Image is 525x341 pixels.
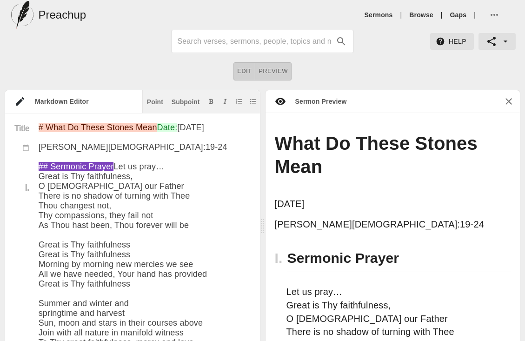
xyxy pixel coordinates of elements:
[172,99,200,105] div: Subpoint
[237,66,252,77] span: Edit
[14,183,29,192] div: I.
[147,99,163,105] div: Point
[11,1,33,29] img: preachup-logo.png
[233,62,255,80] button: Edit
[275,244,287,272] h2: I.
[437,10,446,20] li: |
[365,10,393,20] a: Sermons
[275,197,490,211] p: [DATE]
[220,97,230,106] button: Add italic text
[478,294,514,330] iframe: Drift Widget Chat Controller
[438,36,466,47] span: Help
[38,7,86,22] h5: Preachup
[286,97,347,106] div: Sermon Preview
[234,97,244,106] button: Add ordered list
[409,10,433,20] a: Browse
[145,97,165,106] button: Insert point
[248,97,258,106] button: Add unordered list
[233,62,292,80] div: text alignment
[430,33,474,50] button: Help
[397,10,406,20] li: |
[206,97,216,106] button: Add bold text
[275,218,490,231] p: [PERSON_NAME][DEMOGRAPHIC_DATA]:19-24
[470,10,479,20] li: |
[259,66,288,77] span: Preview
[170,97,202,106] button: Subpoint
[26,97,142,106] div: Markdown Editor
[255,62,292,80] button: Preview
[275,132,511,184] h1: What Do These Stones Mean
[177,34,331,49] input: Search sermons
[287,244,511,273] h2: Sermonic Prayer
[5,123,39,143] div: Title
[331,31,352,52] button: search
[450,10,467,20] a: Gaps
